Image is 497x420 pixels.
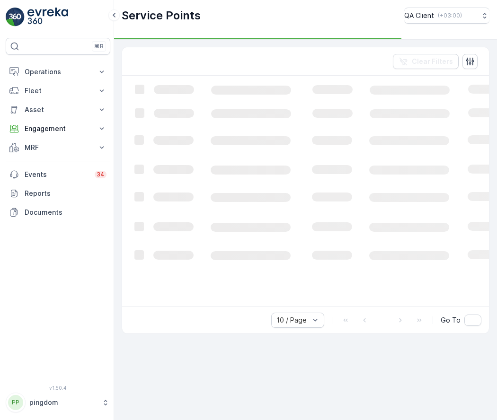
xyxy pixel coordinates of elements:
button: MRF [6,138,110,157]
p: Asset [25,105,91,114]
p: Operations [25,67,91,77]
p: 34 [97,171,105,178]
img: logo [6,8,25,26]
p: Reports [25,189,106,198]
div: PP [8,395,23,410]
a: Reports [6,184,110,203]
p: Engagement [25,124,91,133]
p: ( +03:00 ) [438,12,462,19]
button: Fleet [6,81,110,100]
button: Operations [6,62,110,81]
button: Asset [6,100,110,119]
p: ⌘B [94,43,104,50]
button: Engagement [6,119,110,138]
img: logo_light-DOdMpM7g.png [27,8,68,26]
button: PPpingdom [6,393,110,412]
a: Documents [6,203,110,222]
span: Go To [441,315,461,325]
p: QA Client [404,11,434,20]
p: pingdom [29,398,97,407]
p: Events [25,170,89,179]
p: Fleet [25,86,91,96]
button: QA Client(+03:00) [404,8,489,24]
a: Events34 [6,165,110,184]
p: MRF [25,143,91,152]
p: Clear Filters [412,57,453,66]
p: Service Points [122,8,201,23]
p: Documents [25,208,106,217]
button: Clear Filters [393,54,459,69]
span: v 1.50.4 [6,385,110,391]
